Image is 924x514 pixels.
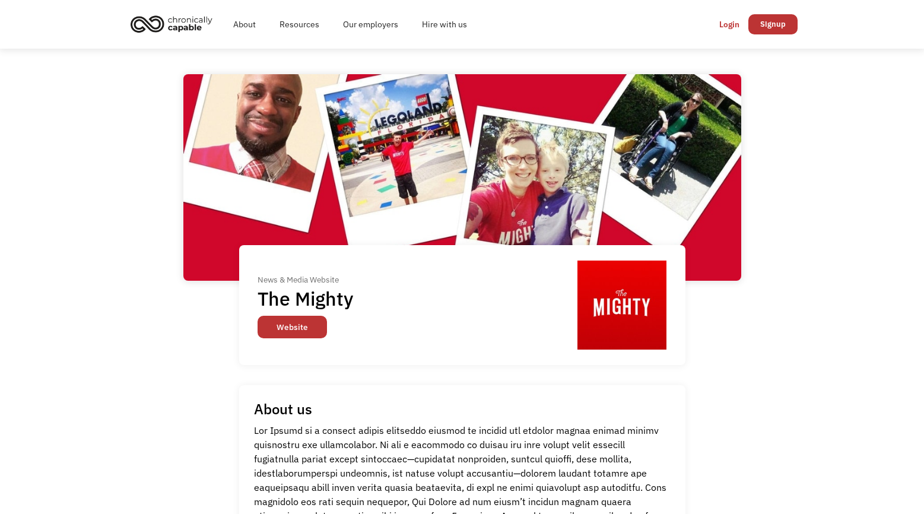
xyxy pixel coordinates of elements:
a: Website [258,316,327,338]
a: Signup [748,14,798,34]
a: home [127,11,221,37]
div: News & Media Website [258,272,363,287]
a: Login [710,14,748,34]
h1: The Mighty [258,287,353,310]
div: Login [719,17,739,31]
h1: About us [254,400,312,418]
a: Resources [268,5,331,43]
a: Our employers [331,5,410,43]
img: Chronically Capable logo [127,11,216,37]
a: Hire with us [410,5,479,43]
a: About [221,5,268,43]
